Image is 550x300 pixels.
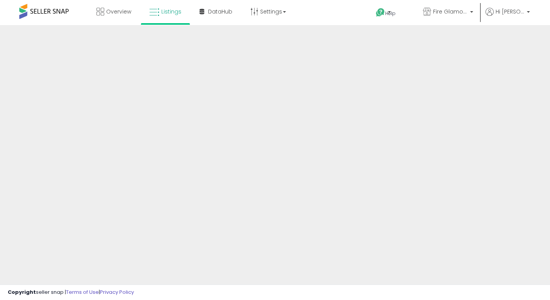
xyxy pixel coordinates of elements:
[161,8,181,15] span: Listings
[208,8,232,15] span: DataHub
[106,8,131,15] span: Overview
[100,288,134,296] a: Privacy Policy
[376,8,385,17] i: Get Help
[66,288,99,296] a: Terms of Use
[8,288,36,296] strong: Copyright
[370,2,411,25] a: Help
[8,289,134,296] div: seller snap | |
[385,10,396,17] span: Help
[496,8,525,15] span: Hi [PERSON_NAME]
[433,8,468,15] span: Fire Glamour-[GEOGRAPHIC_DATA]
[486,8,530,25] a: Hi [PERSON_NAME]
